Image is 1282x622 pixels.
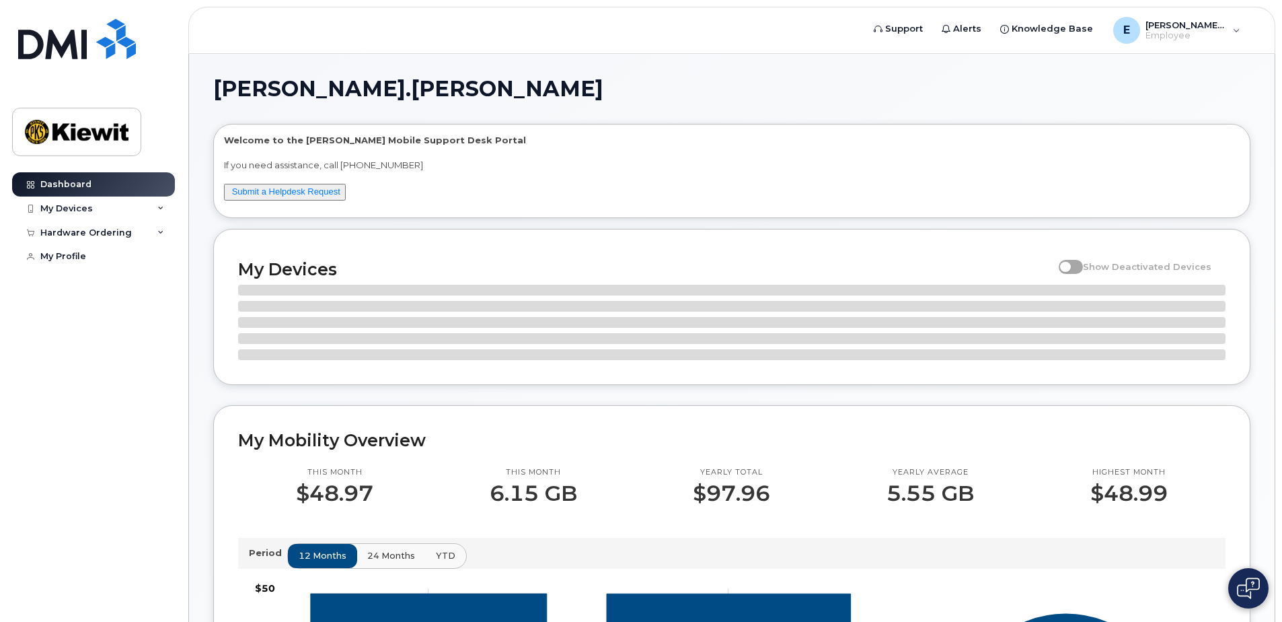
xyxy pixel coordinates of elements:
[490,467,577,478] p: This month
[213,79,603,99] span: [PERSON_NAME].[PERSON_NAME]
[693,481,770,506] p: $97.96
[1237,578,1260,599] img: Open chat
[1090,467,1168,478] p: Highest month
[1059,254,1069,265] input: Show Deactivated Devices
[296,467,373,478] p: This month
[224,159,1240,172] p: If you need assistance, call [PHONE_NUMBER]
[296,481,373,506] p: $48.97
[238,259,1052,279] h2: My Devices
[224,184,346,201] button: Submit a Helpdesk Request
[255,582,275,594] tspan: $50
[249,547,287,559] p: Period
[887,467,974,478] p: Yearly average
[1083,261,1211,272] span: Show Deactivated Devices
[1090,481,1168,506] p: $48.99
[693,467,770,478] p: Yearly total
[232,186,340,197] a: Submit a Helpdesk Request
[367,549,415,562] span: 24 months
[436,549,455,562] span: YTD
[224,134,1240,147] p: Welcome to the [PERSON_NAME] Mobile Support Desk Portal
[887,481,974,506] p: 5.55 GB
[238,430,1226,450] h2: My Mobility Overview
[490,481,577,506] p: 6.15 GB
